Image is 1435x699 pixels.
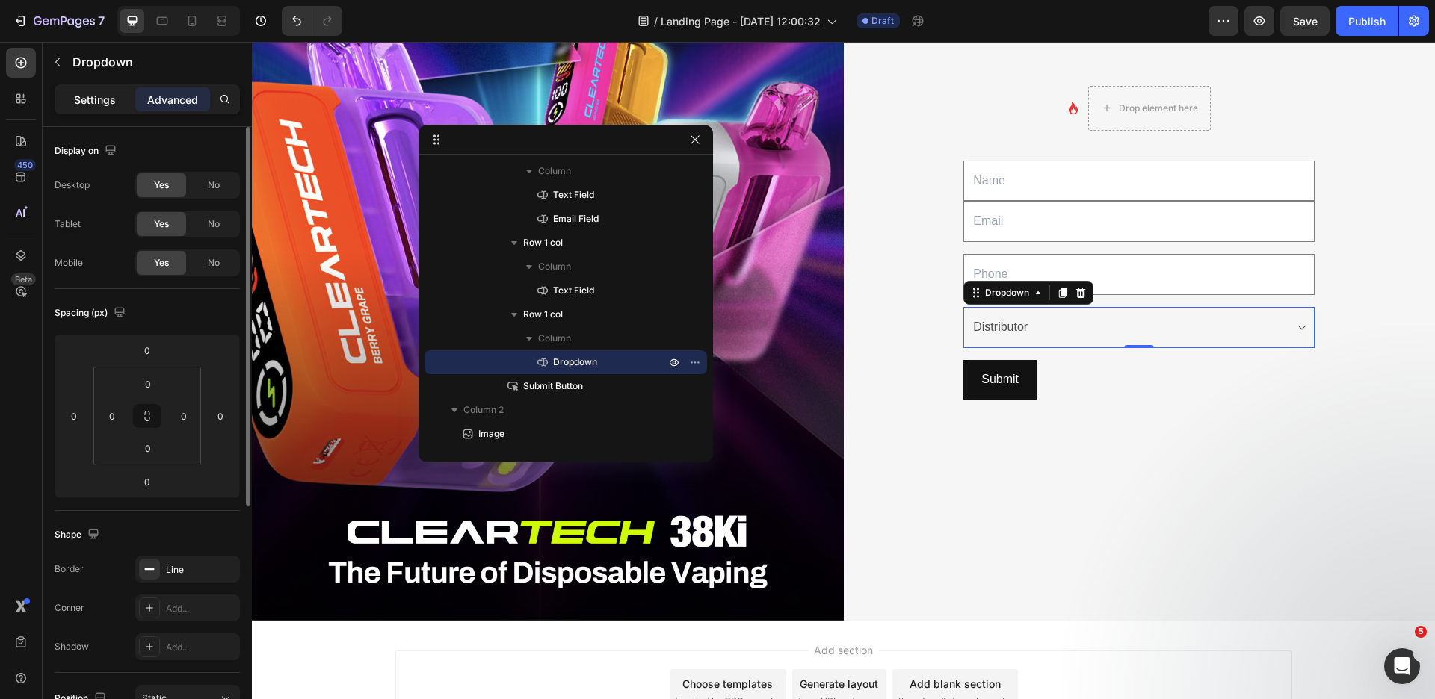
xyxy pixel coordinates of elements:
div: Line [166,563,236,577]
span: 5 [1415,626,1427,638]
button: Save [1280,6,1330,36]
span: Save [1293,15,1318,28]
div: Dropdown [730,244,780,258]
input: Email [712,159,1063,200]
input: 0px [133,437,163,459]
div: Border [55,562,84,576]
input: 0 [132,339,162,361]
span: Column [538,164,571,178]
button: Submit [712,318,785,358]
div: Submit [729,327,767,349]
span: Email Field [553,211,599,226]
span: / [654,13,658,29]
div: Drop element here [867,60,946,72]
div: Corner [55,601,84,615]
input: Name [712,119,1063,160]
div: Publish [1348,13,1386,29]
div: Undo/Redo [282,6,342,36]
div: Choose templates [430,634,521,650]
span: Add section [556,600,627,616]
p: Dropdown [72,53,234,71]
div: Generate layout [548,634,626,650]
div: Shadow [55,640,89,653]
div: Tablet [55,217,81,231]
span: Text Field [553,283,594,298]
div: Shape [55,525,102,545]
div: Spacing (px) [55,303,129,323]
span: then drag & drop elements [646,653,758,666]
iframe: Design area [252,42,1435,699]
input: 0px [173,405,195,427]
span: from URL or image [546,653,626,666]
span: inspired by CRO experts [424,653,526,666]
span: No [208,217,220,231]
div: Desktop [55,178,90,192]
div: Add blank section [658,634,749,650]
iframe: Intercom live chat [1384,648,1420,684]
input: 0 [132,470,162,493]
span: Image [478,426,504,441]
span: Yes [154,256,169,270]
p: Advanced [147,92,198,108]
div: Beta [11,273,36,285]
div: Mobile [55,256,83,270]
button: 7 [6,6,111,36]
button: Publish [1336,6,1398,36]
div: Add... [166,641,236,654]
div: 450 [14,159,36,171]
span: Column 2 [463,403,504,417]
input: 0px [133,373,163,395]
span: Yes [154,217,169,231]
span: Dropdown [553,355,597,370]
span: Row 1 col [523,307,563,322]
input: 0 [63,405,85,427]
input: Phone [712,212,1063,253]
span: Submit Button [523,379,583,394]
span: No [208,178,220,192]
span: Row 1 col [523,235,563,250]
span: No [208,256,220,270]
span: Column [538,331,571,346]
span: Yes [154,178,169,192]
span: Landing Page - [DATE] 12:00:32 [661,13,821,29]
span: Column [538,259,571,274]
p: 7 [98,12,105,30]
span: Draft [871,14,894,28]
div: Display on [55,141,120,161]
div: Add... [166,602,236,615]
p: Settings [74,92,116,108]
input: 0 [209,405,232,427]
span: Text Field [553,187,594,202]
input: 0px [101,405,123,427]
